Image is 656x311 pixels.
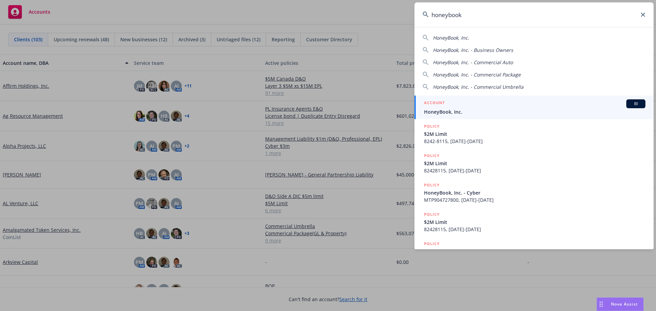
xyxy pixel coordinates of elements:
[433,47,513,53] span: HoneyBook, Inc. - Business Owners
[433,59,513,66] span: HoneyBook, Inc. - Commercial Auto
[424,99,445,108] h5: ACCOUNT
[424,211,440,218] h5: POLICY
[597,297,644,311] button: Nova Assist
[414,119,654,149] a: POLICY$2M Limit8242-8115, [DATE]-[DATE]
[629,101,643,107] span: BI
[424,240,440,247] h5: POLICY
[433,84,523,90] span: HoneyBook, Inc. - Commercial Umbrella
[414,149,654,178] a: POLICY$2M Limit82428115, [DATE]-[DATE]
[611,301,638,307] span: Nova Assist
[424,226,645,233] span: 82428115, [DATE]-[DATE]
[424,160,645,167] span: $2M Limit
[424,189,645,196] span: HoneyBook, Inc. - Cyber
[414,2,654,27] input: Search...
[424,108,645,115] span: HoneyBook, Inc.
[424,196,645,203] span: MTP904727800, [DATE]-[DATE]
[433,34,469,41] span: HoneyBook, Inc.
[414,207,654,237] a: POLICY$2M Limit82428115, [DATE]-[DATE]
[424,248,645,255] span: (LAYER 1) | 1st XS Cyber
[414,237,654,266] a: POLICY(LAYER 1) | 1st XS Cyber
[414,178,654,207] a: POLICYHoneyBook, Inc. - CyberMTP904727800, [DATE]-[DATE]
[424,130,645,138] span: $2M Limit
[597,298,605,311] div: Drag to move
[433,71,521,78] span: HoneyBook, Inc. - Commercial Package
[424,123,440,130] h5: POLICY
[424,218,645,226] span: $2M Limit
[424,152,440,159] h5: POLICY
[424,138,645,145] span: 8242-8115, [DATE]-[DATE]
[424,167,645,174] span: 82428115, [DATE]-[DATE]
[424,182,440,188] h5: POLICY
[414,96,654,119] a: ACCOUNTBIHoneyBook, Inc.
